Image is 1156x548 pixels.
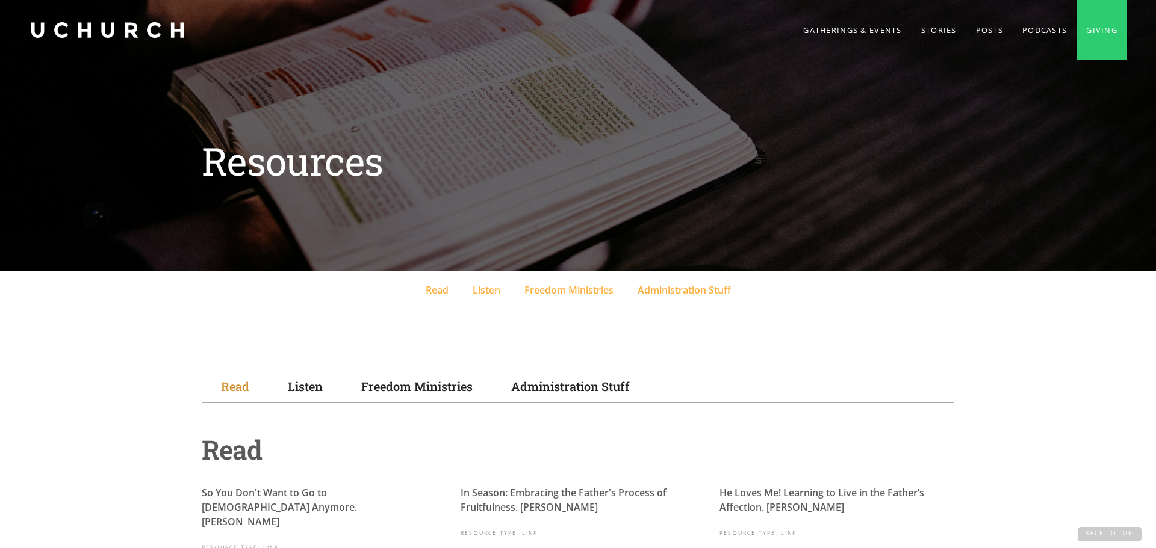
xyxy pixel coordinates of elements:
div: Freedom Ministries [361,377,473,395]
a: So You Don't Want to Go to [DEMOGRAPHIC_DATA] Anymore. [PERSON_NAME] [202,486,357,528]
div: Link [522,529,538,537]
div: Read [202,433,954,466]
a: He Loves Me! Learning to Live in the Father’s Affection. [PERSON_NAME] [719,486,924,514]
div: Administration Stuff [638,283,731,297]
a: Back to Top [1078,527,1142,541]
div: Listen [473,283,500,297]
a: In Season: Embracing the Father's Process of Fruitfulness. [PERSON_NAME] [461,486,667,514]
div: Read [221,377,249,395]
div: Read [426,283,449,297]
h1: Resources [202,137,954,185]
div: Resource Type: [461,529,520,537]
div: Resource Type: [719,529,778,537]
a: Read [414,271,461,310]
a: Administration Stuff [626,271,743,310]
div: Link [781,529,797,537]
a: Listen [461,271,512,310]
div: Administration Stuff [511,377,630,395]
div: Listen [288,377,323,395]
div: Freedom Ministries [524,283,614,297]
a: Freedom Ministries [512,271,626,310]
